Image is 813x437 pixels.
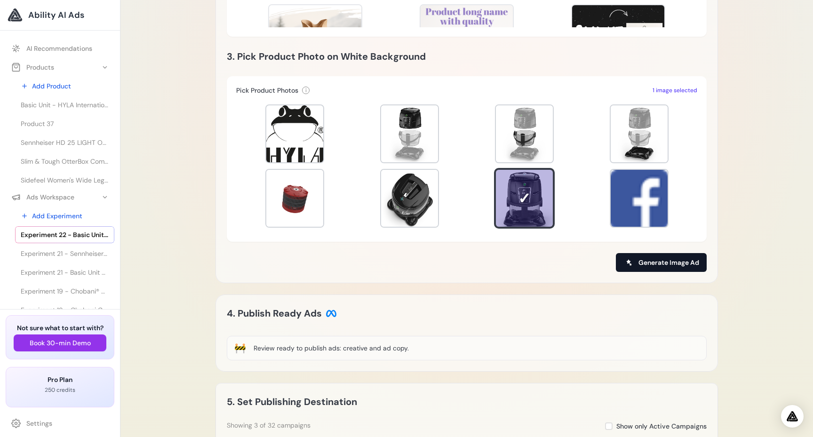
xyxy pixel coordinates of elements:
[21,175,109,185] span: Sidefeel Women's Wide Leg Jeans High Waisted Strechy Raw Hem Zimbaplatinum Denim Pants at Amazon ...
[28,8,84,22] span: Ability AI Ads
[8,8,112,23] a: Ability AI Ads
[6,59,114,76] button: Products
[15,153,114,170] a: Slim & Tough OtterBox Commuter Case para iPhone 14 & 13 - INTO THE
[15,226,114,243] a: Experiment 22 - Basic Unit - HYLA International
[653,87,697,94] span: 1 image selected
[15,78,114,95] a: Add Product
[14,323,106,333] h3: Not sure what to start with?
[15,134,114,151] a: Sennheiser HD 25 LIGHT On-Ear Fones de ouvido para DJ
[14,386,106,394] p: 250 credits
[6,189,114,206] button: Ads Workspace
[21,305,109,315] span: Experiment 18 - Chobani Complete Mixed Berry Vanilla Protein Greek Yogurt Drink - 10
[15,264,114,281] a: Experiment 21 - Basic Unit - HYLA International
[21,100,109,110] span: Basic Unit - HYLA International
[326,308,337,319] img: Meta
[11,63,54,72] div: Products
[781,405,804,428] div: Open Intercom Messenger
[15,207,114,224] a: Add Experiment
[21,286,109,296] span: Experiment 19 - Chobani® Complete Advanced Protein Greek Yogurt Drink - Sabor
[254,343,409,353] div: Review ready to publish ads: creative and ad copy.
[616,421,707,431] span: Show only Active Campaigns
[21,249,109,258] span: Experiment 21 - Sennheiser HD 25 LIGHT On-Ear Fones de ouvido para DJ
[15,302,114,318] a: Experiment 18 - Chobani Complete Mixed Berry Vanilla Protein Greek Yogurt Drink - 10
[14,334,106,351] button: Book 30-min Demo
[227,306,337,321] h2: 4. Publish Ready Ads
[227,394,357,409] h2: 5. Set Publishing Destination
[21,230,109,239] span: Experiment 22 - Basic Unit - HYLA International
[21,138,109,147] span: Sennheiser HD 25 LIGHT On-Ear Fones de ouvido para DJ
[616,253,707,272] button: Generate Image Ad
[11,192,74,202] div: Ads Workspace
[15,96,114,113] a: Basic Unit - HYLA International
[15,115,114,132] a: Product 37
[21,157,109,166] span: Slim & Tough OtterBox Commuter Case para iPhone 14 & 13 - INTO THE
[227,421,311,430] div: Showing 3 of 32 campaigns
[638,258,699,267] span: Generate Image Ad
[15,245,114,262] a: Experiment 21 - Sennheiser HD 25 LIGHT On-Ear Fones de ouvido para DJ
[234,342,246,355] div: 🚧
[236,86,298,95] h3: Pick Product Photos
[15,172,114,189] a: Sidefeel Women's Wide Leg Jeans High Waisted Strechy Raw Hem Zimbaplatinum Denim Pants at Amazon ...
[14,375,106,384] h3: Pro Plan
[227,49,707,64] h2: 3. Pick Product Photo on White Background
[305,87,307,94] span: i
[6,415,114,432] a: Settings
[6,40,114,57] a: AI Recommendations
[21,119,54,128] span: Product 37
[15,283,114,300] a: Experiment 19 - Chobani® Complete Advanced Protein Greek Yogurt Drink - Sabor
[21,268,109,277] span: Experiment 21 - Basic Unit - HYLA International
